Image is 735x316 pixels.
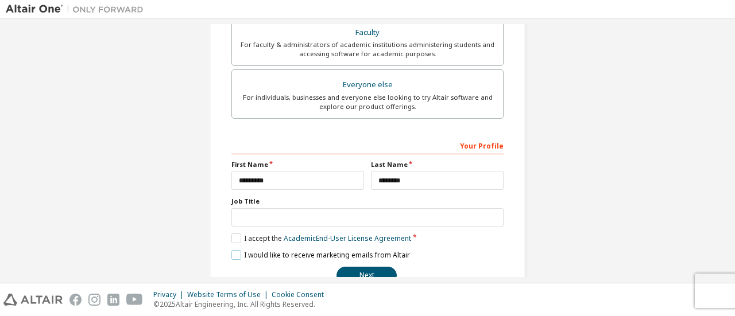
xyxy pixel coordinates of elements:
[239,40,496,58] div: For faculty & administrators of academic institutions administering students and accessing softwa...
[231,233,411,243] label: I accept the
[231,250,410,260] label: I would like to receive marketing emails from Altair
[153,299,331,309] p: © 2025 Altair Engineering, Inc. All Rights Reserved.
[107,294,119,306] img: linkedin.svg
[231,136,504,154] div: Your Profile
[239,93,496,111] div: For individuals, businesses and everyone else looking to try Altair software and explore our prod...
[231,197,504,206] label: Job Title
[187,290,272,299] div: Website Terms of Use
[153,290,187,299] div: Privacy
[69,294,82,306] img: facebook.svg
[336,267,397,284] button: Next
[371,160,504,169] label: Last Name
[239,25,496,41] div: Faculty
[272,290,331,299] div: Cookie Consent
[231,160,364,169] label: First Name
[3,294,63,306] img: altair_logo.svg
[6,3,149,15] img: Altair One
[284,233,411,243] a: Academic End-User License Agreement
[239,77,496,93] div: Everyone else
[126,294,143,306] img: youtube.svg
[88,294,100,306] img: instagram.svg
